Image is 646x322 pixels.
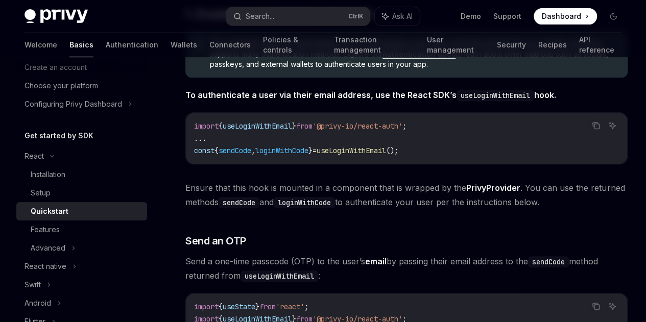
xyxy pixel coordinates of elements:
[25,297,51,309] div: Android
[589,119,603,132] button: Copy the contents from the code block
[457,90,534,101] code: useLoginWithEmail
[461,11,481,21] a: Demo
[214,146,219,155] span: {
[31,224,60,236] div: Features
[246,10,274,22] div: Search...
[16,77,147,95] a: Choose your platform
[402,121,406,131] span: ;
[296,121,313,131] span: from
[16,184,147,202] a: Setup
[25,98,122,110] div: Configuring Privy Dashboard
[171,33,197,57] a: Wallets
[333,33,414,57] a: Transaction management
[194,146,214,155] span: const
[25,150,44,162] div: React
[25,279,41,291] div: Swift
[185,254,628,283] span: Send a one-time passcode (OTP) to the user’s by passing their email address to the method returne...
[606,119,619,132] button: Ask AI
[16,165,147,184] a: Installation
[348,12,364,20] span: Ctrl K
[209,33,251,57] a: Connectors
[496,33,525,57] a: Security
[219,302,223,311] span: {
[223,302,255,311] span: useState
[185,181,628,209] span: Ensure that this hook is mounted in a component that is wrapped by the . You can use the returned...
[25,9,88,23] img: dark logo
[255,146,308,155] span: loginWithCode
[31,205,68,217] div: Quickstart
[304,302,308,311] span: ;
[219,121,223,131] span: {
[606,300,619,313] button: Ask AI
[259,302,276,311] span: from
[194,302,219,311] span: import
[308,146,313,155] span: }
[386,146,398,155] span: ();
[263,33,321,57] a: Policies & controls
[25,130,93,142] h5: Get started by SDK
[223,121,292,131] span: useLoginWithEmail
[25,80,98,92] div: Choose your platform
[534,8,597,24] a: Dashboard
[69,33,93,57] a: Basics
[589,300,603,313] button: Copy the contents from the code block
[31,168,65,181] div: Installation
[25,260,66,273] div: React native
[25,33,57,57] a: Welcome
[427,33,485,57] a: User management
[194,134,206,143] span: ...
[226,7,370,26] button: Search...CtrlK
[16,220,147,239] a: Features
[219,197,259,208] code: sendCode
[31,187,51,199] div: Setup
[185,234,246,248] span: Send an OTP
[493,11,521,21] a: Support
[313,121,402,131] span: '@privy-io/react-auth'
[317,146,386,155] span: useLoginWithEmail
[16,202,147,220] a: Quickstart
[528,256,569,267] code: sendCode
[375,7,420,26] button: Ask AI
[276,302,304,311] span: 'react'
[219,146,251,155] span: sendCode
[194,121,219,131] span: import
[466,183,520,193] a: PrivyProvider
[605,8,621,24] button: Toggle dark mode
[538,33,566,57] a: Recipes
[392,11,413,21] span: Ask AI
[106,33,158,57] a: Authentication
[251,146,255,155] span: ,
[365,256,387,266] strong: email
[542,11,581,21] span: Dashboard
[579,33,621,57] a: API reference
[292,121,296,131] span: }
[185,90,556,100] strong: To authenticate a user via their email address, use the React SDK’s hook.
[313,146,317,155] span: =
[31,242,65,254] div: Advanced
[274,197,335,208] code: loginWithCode
[255,302,259,311] span: }
[241,270,318,282] code: useLoginWithEmail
